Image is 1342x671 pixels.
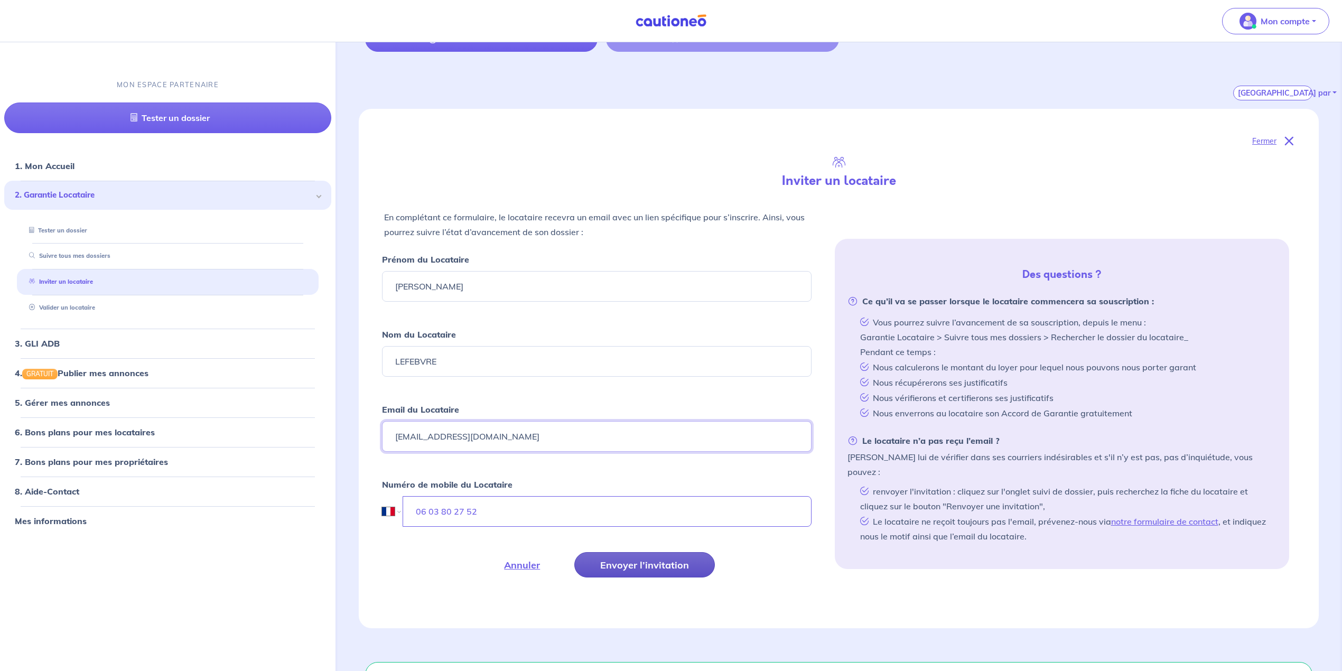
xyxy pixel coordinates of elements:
li: Le locataire ne reçoit toujours pas l'email, prévenez-nous via , et indiquez nous le motif ainsi ... [856,514,1277,544]
li: Nous calculerons le montant du loyer pour lequel nous pouvons nous porter garant [856,359,1277,375]
a: notre formulaire de contact [1111,516,1218,527]
span: 2. Garantie Locataire [15,189,313,201]
a: 6. Bons plans pour mes locataires [15,427,155,437]
div: 2. Garantie Locataire [4,181,331,210]
li: Nous enverrons au locataire son Accord de Garantie gratuitement [856,405,1277,421]
div: Tester un dossier [17,222,319,239]
a: 5. Gérer mes annonces [15,397,110,408]
h4: Inviter un locataire [608,173,1069,189]
a: 7. Bons plans pour mes propriétaires [15,456,168,467]
div: 8. Aide-Contact [4,481,331,502]
li: [PERSON_NAME] lui de vérifier dans ses courriers indésirables et s'il n’y est pas, pas d’inquiétu... [847,433,1277,544]
li: renvoyer l'invitation : cliquez sur l'onglet suivi de dossier, puis recherchez la fiche du locata... [856,483,1277,514]
a: Suivre tous mes dossiers [25,252,110,259]
a: Inviter un locataire [25,278,93,285]
input: 06 45 54 34 33 [403,496,812,527]
input: Ex : john.doe@gmail.com [382,421,812,452]
div: Suivre tous mes dossiers [17,247,319,265]
div: Mes informations [4,510,331,532]
strong: Email du Locataire [382,404,459,415]
a: 3. GLI ADB [15,338,60,349]
li: Nous récupérerons ses justificatifs [856,375,1277,390]
p: En complétant ce formulaire, le locataire recevra un email avec un lien spécifique pour s’inscrir... [384,210,809,239]
a: Tester un dossier [4,102,331,133]
a: 4.GRATUITPublier mes annonces [15,368,148,378]
p: Fermer [1252,134,1276,148]
input: Ex : John [382,271,812,302]
a: Valider un locataire [25,304,95,311]
p: Mon compte [1261,15,1310,27]
a: Mes informations [15,516,87,526]
p: MON ESPACE PARTENAIRE [117,80,219,90]
a: Tester un dossier [25,227,87,234]
strong: Nom du Locataire [382,329,456,340]
button: Envoyer l’invitation [574,552,715,577]
img: illu_account_valid_menu.svg [1240,13,1256,30]
div: Valider un locataire [17,299,319,316]
strong: Le locataire n’a pas reçu l’email ? [847,433,1000,448]
h5: Des questions ? [839,268,1285,281]
strong: Numéro de mobile du Locataire [382,479,512,490]
li: Vous pourrez suivre l’avancement de sa souscription, depuis le menu : Garantie Locataire > Suivre... [856,314,1277,359]
div: 7. Bons plans pour mes propriétaires [4,451,331,472]
div: 4.GRATUITPublier mes annonces [4,362,331,384]
strong: Prénom du Locataire [382,254,469,265]
button: Annuler [478,552,566,577]
li: Nous vérifierons et certifierons ses justificatifs [856,390,1277,405]
div: 1. Mon Accueil [4,155,331,176]
button: illu_account_valid_menu.svgMon compte [1222,8,1329,34]
div: 5. Gérer mes annonces [4,392,331,413]
div: Inviter un locataire [17,273,319,291]
div: 6. Bons plans pour mes locataires [4,422,331,443]
strong: Ce qu’il va se passer lorsque le locataire commencera sa souscription : [847,294,1154,309]
img: Cautioneo [631,14,711,27]
a: 8. Aide-Contact [15,486,79,497]
input: Ex : Durand [382,346,812,377]
button: [GEOGRAPHIC_DATA] par [1233,86,1312,100]
a: 1. Mon Accueil [15,161,74,171]
div: 3. GLI ADB [4,333,331,354]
